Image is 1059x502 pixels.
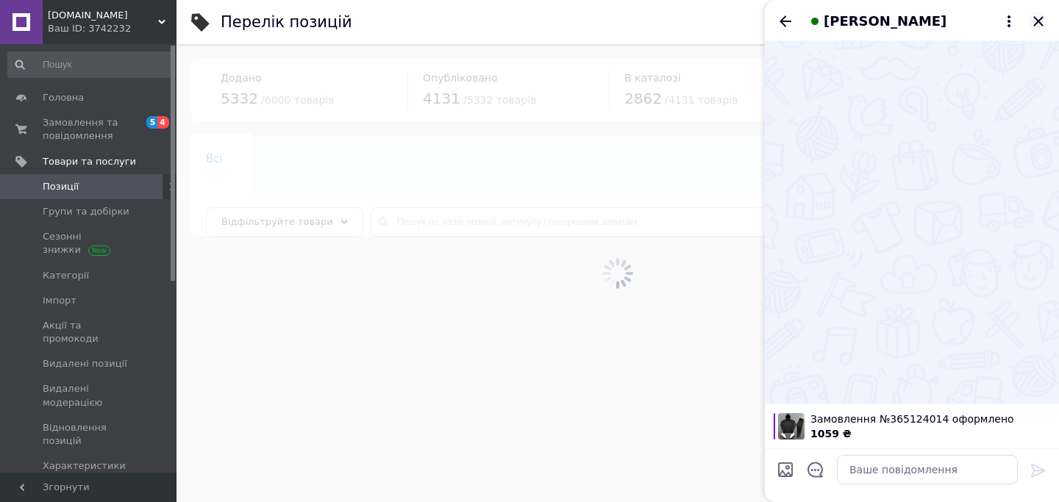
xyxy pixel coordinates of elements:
span: Позиції [43,180,79,193]
span: Головна [43,91,84,104]
span: Видалені позиції [43,357,127,370]
input: Пошук [7,51,174,78]
span: Акції та промокоди [43,319,136,345]
div: Ваш ID: 3742232 [48,22,176,35]
div: Перелік позицій [221,15,352,30]
span: 5 [146,116,158,129]
span: 1059 ₴ [810,428,852,440]
img: 5507354119_w100_h100_bazovyj-chernyj-sportivnyj.jpg [778,413,805,440]
span: Характеристики [43,459,126,473]
span: Замовлення №365124014 оформлено [810,412,1050,426]
span: [PERSON_NAME] [824,12,946,31]
span: 4 [157,116,169,129]
span: Категорії [43,269,89,282]
button: Відкрити шаблони відповідей [806,460,825,479]
span: Видалені модерацією [43,382,136,409]
span: nikiwear.ua [48,9,158,22]
span: Замовлення та повідомлення [43,116,136,143]
span: Відновлення позицій [43,421,136,448]
button: [PERSON_NAME] [806,12,1018,31]
span: Імпорт [43,294,76,307]
button: Назад [777,12,794,30]
span: Товари та послуги [43,155,136,168]
span: Групи та добірки [43,205,129,218]
button: Закрити [1030,12,1047,30]
span: Сезонні знижки [43,230,136,257]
